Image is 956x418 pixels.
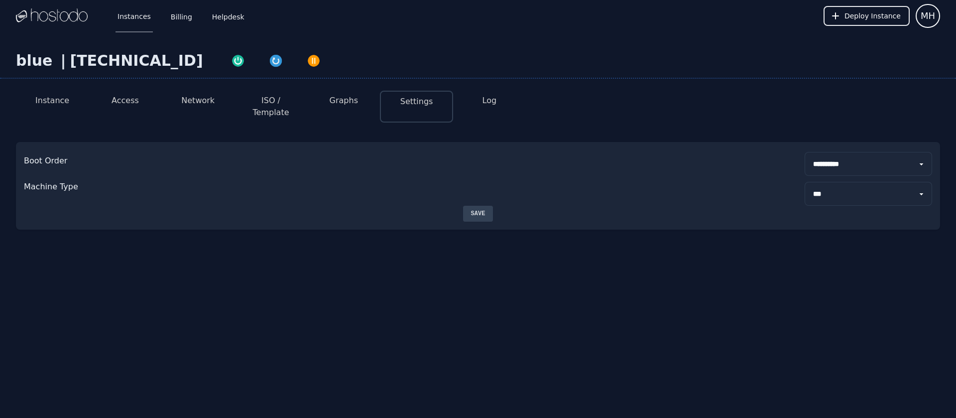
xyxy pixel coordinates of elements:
button: ISO / Template [242,95,299,119]
button: Graphs [330,95,358,107]
button: Save [463,206,493,222]
button: Settings [400,96,433,108]
div: | [56,52,70,70]
p: Machine Type [24,182,78,192]
button: Deploy Instance [824,6,910,26]
button: Network [181,95,215,107]
img: Restart [269,54,283,68]
img: Power Off [307,54,321,68]
button: Power On [219,52,257,68]
p: Boot Order [24,156,67,166]
button: Instance [35,95,69,107]
img: Power On [231,54,245,68]
span: Deploy Instance [844,11,901,21]
button: Log [482,95,497,107]
button: Restart [257,52,295,68]
span: MH [921,9,935,23]
button: User menu [916,4,940,28]
button: Access [112,95,139,107]
div: [TECHNICAL_ID] [70,52,203,70]
img: Logo [16,8,88,23]
button: Power Off [295,52,333,68]
div: blue [16,52,56,70]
